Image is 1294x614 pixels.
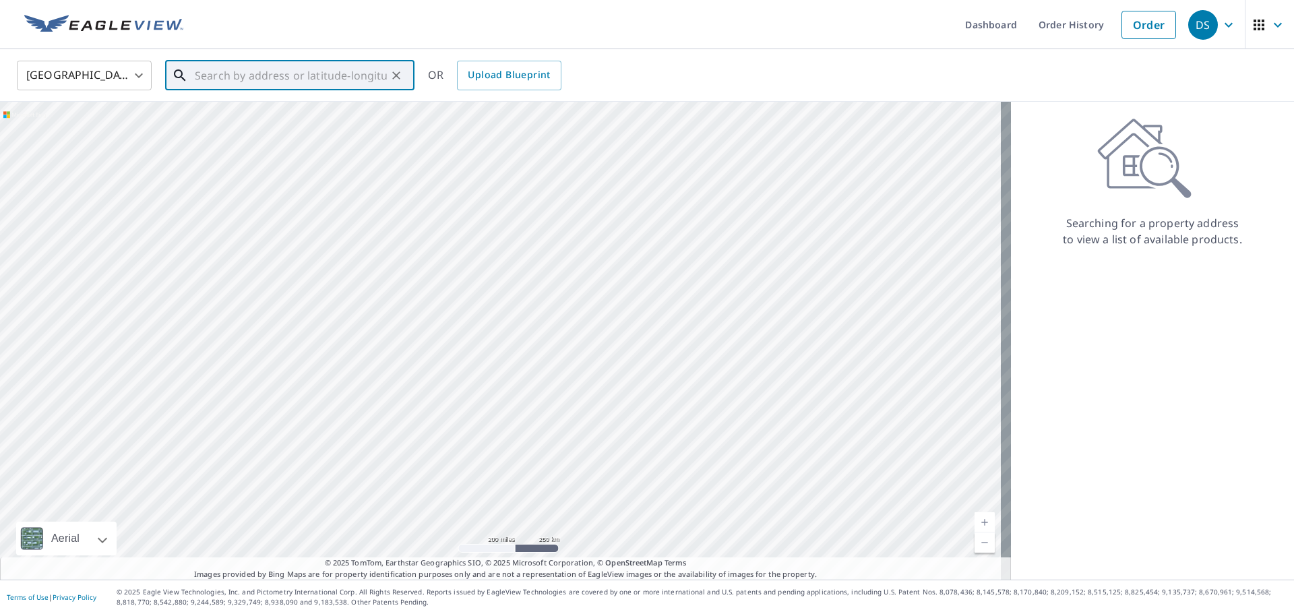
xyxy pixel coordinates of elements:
[1062,215,1243,247] p: Searching for a property address to view a list of available products.
[605,557,662,567] a: OpenStreetMap
[665,557,687,567] a: Terms
[325,557,687,569] span: © 2025 TomTom, Earthstar Geographics SIO, © 2025 Microsoft Corporation, ©
[195,57,387,94] input: Search by address or latitude-longitude
[428,61,561,90] div: OR
[1121,11,1176,39] a: Order
[17,57,152,94] div: [GEOGRAPHIC_DATA]
[24,15,183,35] img: EV Logo
[7,593,96,601] p: |
[16,522,117,555] div: Aerial
[975,532,995,553] a: Current Level 5, Zoom Out
[975,512,995,532] a: Current Level 5, Zoom In
[387,66,406,85] button: Clear
[53,592,96,602] a: Privacy Policy
[117,587,1287,607] p: © 2025 Eagle View Technologies, Inc. and Pictometry International Corp. All Rights Reserved. Repo...
[468,67,550,84] span: Upload Blueprint
[457,61,561,90] a: Upload Blueprint
[1188,10,1218,40] div: DS
[47,522,84,555] div: Aerial
[7,592,49,602] a: Terms of Use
